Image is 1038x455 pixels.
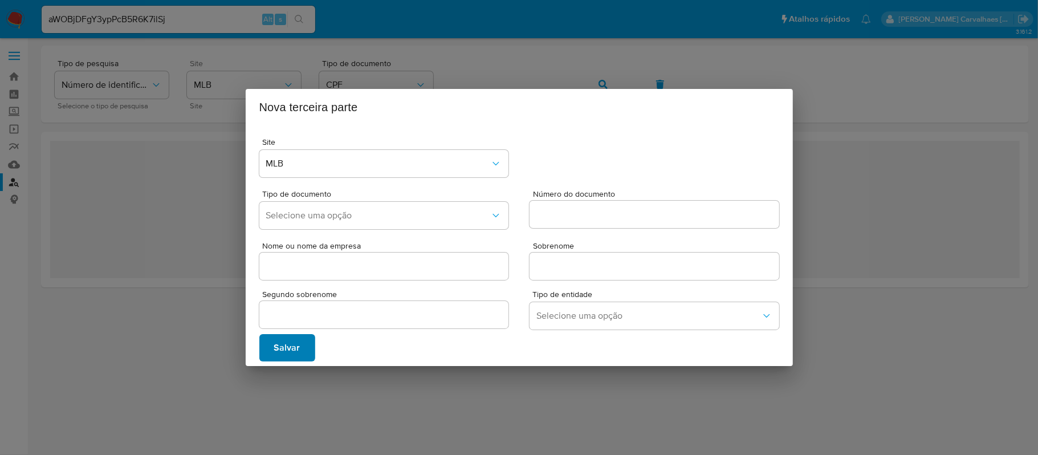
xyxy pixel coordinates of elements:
button: entity_type [530,302,779,330]
span: Selecione uma opção [266,210,491,221]
button: site_id [259,150,509,177]
span: Nome ou nome da empresa [263,242,512,250]
span: Salvar [274,335,300,360]
span: Site [262,138,512,146]
button: Salvar [259,334,315,361]
span: Número do documento [533,190,783,198]
span: Segundo sobrenome [263,290,512,299]
span: MLB [266,158,491,169]
h2: Nova terceira parte [259,98,779,116]
span: Sobrenome [533,242,783,250]
span: Tipo de entidade [532,290,782,298]
span: Selecione uma opção [536,310,761,322]
button: doc_type [259,202,509,229]
span: Tipo de documento [262,190,512,198]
